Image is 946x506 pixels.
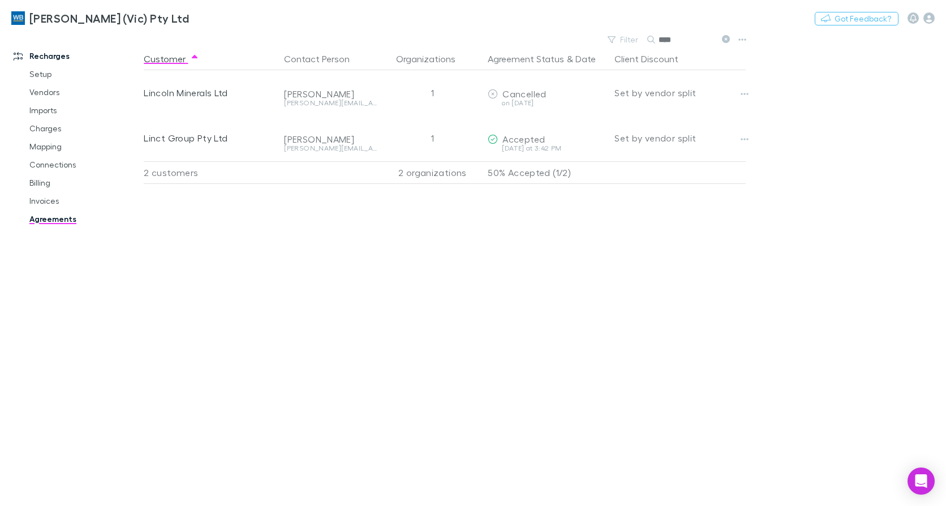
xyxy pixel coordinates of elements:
div: [PERSON_NAME] [284,134,377,145]
a: Invoices [18,192,150,210]
a: Setup [18,65,150,83]
div: [PERSON_NAME][EMAIL_ADDRESS][DOMAIN_NAME] [284,145,377,152]
a: Billing [18,174,150,192]
div: [PERSON_NAME] [284,88,377,100]
div: 2 customers [144,161,279,184]
button: Got Feedback? [815,12,898,25]
span: Accepted [502,134,545,144]
div: on [DATE] [488,100,605,106]
a: Vendors [18,83,150,101]
div: [PERSON_NAME][EMAIL_ADDRESS][DOMAIN_NAME] [284,100,377,106]
button: Contact Person [284,48,363,70]
a: [PERSON_NAME] (Vic) Pty Ltd [5,5,196,32]
button: Customer [144,48,199,70]
div: [DATE] at 3:42 PM [488,145,605,152]
img: William Buck (Vic) Pty Ltd's Logo [11,11,25,25]
a: Connections [18,156,150,174]
p: 50% Accepted (1/2) [488,162,605,183]
div: Linct Group Pty Ltd [144,115,275,161]
button: Date [575,48,596,70]
div: 2 organizations [381,161,483,184]
div: Lincoln Minerals Ltd [144,70,275,115]
div: 1 [381,70,483,115]
div: Set by vendor split [614,115,746,161]
a: Imports [18,101,150,119]
a: Charges [18,119,150,138]
button: Agreement Status [488,48,564,70]
div: Set by vendor split [614,70,746,115]
a: Recharges [2,47,150,65]
button: Organizations [396,48,469,70]
span: Cancelled [502,88,546,99]
div: Open Intercom Messenger [908,468,935,495]
button: Filter [602,33,645,46]
div: 1 [381,115,483,161]
h3: [PERSON_NAME] (Vic) Pty Ltd [29,11,189,25]
a: Mapping [18,138,150,156]
a: Agreements [18,210,150,228]
button: Client Discount [614,48,692,70]
div: & [488,48,605,70]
